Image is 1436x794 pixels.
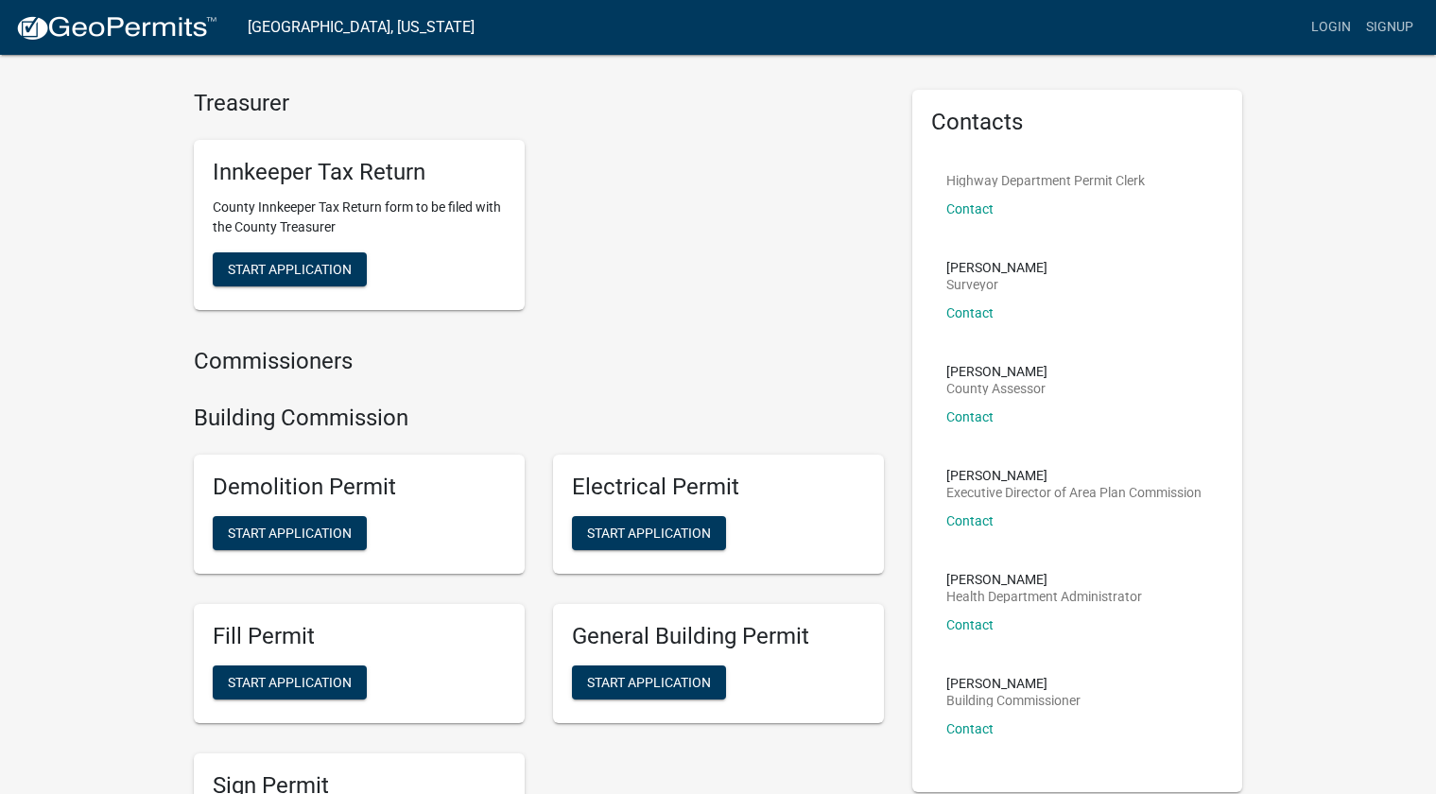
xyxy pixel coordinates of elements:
p: [PERSON_NAME] [946,469,1202,482]
p: Surveyor [946,278,1047,291]
p: Building Commissioner [946,694,1081,707]
p: [PERSON_NAME] [946,365,1047,378]
a: Contact [946,201,994,216]
a: [GEOGRAPHIC_DATA], [US_STATE] [248,11,475,43]
a: Signup [1358,9,1421,45]
p: County Innkeeper Tax Return form to be filed with the County Treasurer [213,198,506,237]
button: Start Application [572,665,726,699]
h5: Electrical Permit [572,474,865,501]
span: Start Application [228,261,352,276]
p: Highway Department Permit Clerk [946,174,1145,187]
a: Contact [946,305,994,320]
a: Contact [946,513,994,528]
span: Start Application [587,674,711,689]
button: Start Application [572,516,726,550]
p: [PERSON_NAME] [946,261,1047,274]
h4: Commissioners [194,348,884,375]
h4: Treasurer [194,90,884,117]
a: Contact [946,617,994,632]
p: [PERSON_NAME] [946,573,1142,586]
a: Login [1304,9,1358,45]
h5: Contacts [931,109,1224,136]
h5: Fill Permit [213,623,506,650]
button: Start Application [213,665,367,699]
a: Contact [946,409,994,424]
a: Contact [946,721,994,736]
p: County Assessor [946,382,1047,395]
button: Start Application [213,252,367,286]
p: Health Department Administrator [946,590,1142,603]
h5: Demolition Permit [213,474,506,501]
p: [PERSON_NAME] [946,677,1081,690]
h4: Building Commission [194,405,884,432]
h5: Innkeeper Tax Return [213,159,506,186]
h5: General Building Permit [572,623,865,650]
p: Executive Director of Area Plan Commission [946,486,1202,499]
span: Start Application [587,525,711,540]
button: Start Application [213,516,367,550]
span: Start Application [228,674,352,689]
span: Start Application [228,525,352,540]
